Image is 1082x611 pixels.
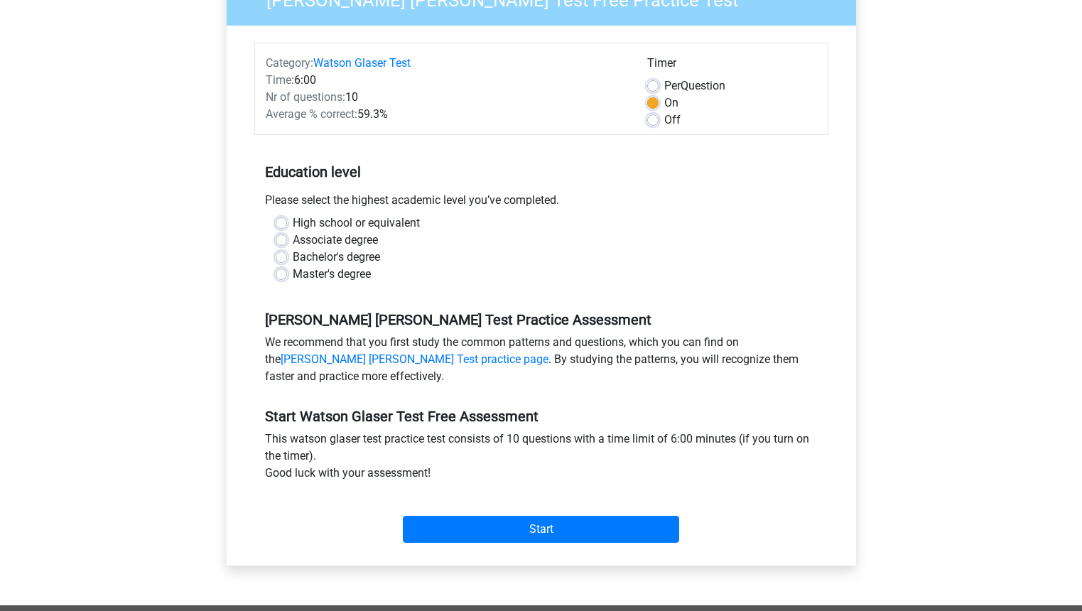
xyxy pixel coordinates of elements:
label: Question [664,77,725,94]
h5: Start Watson Glaser Test Free Assessment [265,408,818,425]
input: Start [403,516,679,543]
label: Master's degree [293,266,371,283]
div: Timer [647,55,817,77]
span: Time: [266,73,294,87]
div: 10 [255,89,637,106]
label: On [664,94,678,112]
a: Watson Glaser Test [313,56,411,70]
label: Bachelor's degree [293,249,380,266]
div: 6:00 [255,72,637,89]
div: We recommend that you first study the common patterns and questions, which you can find on the . ... [254,334,828,391]
span: Nr of questions: [266,90,345,104]
a: [PERSON_NAME] [PERSON_NAME] Test practice page [281,352,548,366]
div: Please select the highest academic level you’ve completed. [254,192,828,215]
h5: [PERSON_NAME] [PERSON_NAME] Test Practice Assessment [265,311,818,328]
label: Off [664,112,681,129]
label: High school or equivalent [293,215,420,232]
span: Average % correct: [266,107,357,121]
div: This watson glaser test practice test consists of 10 questions with a time limit of 6:00 minutes ... [254,431,828,487]
div: 59.3% [255,106,637,123]
h5: Education level [265,158,818,186]
span: Category: [266,56,313,70]
span: Per [664,79,681,92]
label: Associate degree [293,232,378,249]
